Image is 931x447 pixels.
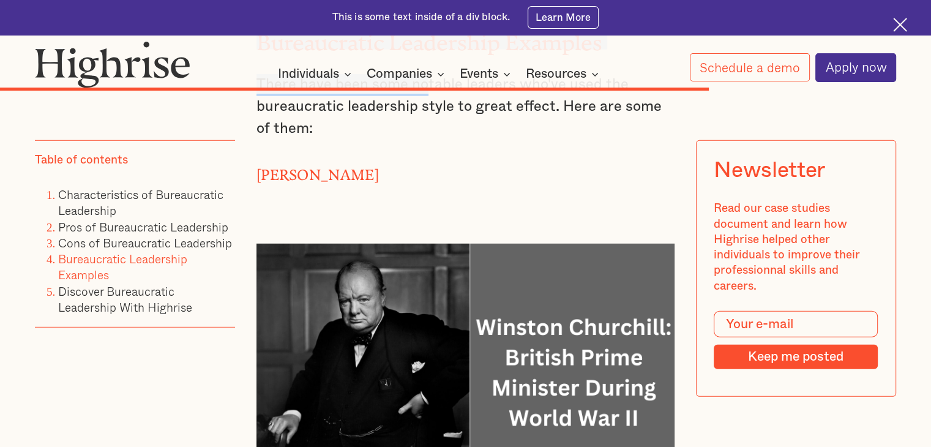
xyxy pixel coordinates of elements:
[526,67,586,81] div: Resources
[815,53,896,82] a: Apply now
[714,158,825,183] div: Newsletter
[332,10,510,24] div: This is some text inside of a div block.
[460,67,498,81] div: Events
[714,344,878,369] input: Keep me posted
[367,67,448,81] div: Companies
[58,249,187,283] a: Bureaucratic Leadership Examples
[58,233,232,251] a: Cons of Bureaucratic Leadership
[256,167,379,176] strong: [PERSON_NAME]
[526,67,602,81] div: Resources
[528,6,599,28] a: Learn More
[58,282,192,315] a: Discover Bureaucratic Leadership With Highrise
[690,53,810,81] a: Schedule a demo
[367,67,432,81] div: Companies
[278,67,339,81] div: Individuals
[714,201,878,294] div: Read our case studies document and learn how Highrise helped other individuals to improve their p...
[58,217,228,235] a: Pros of Bureaucratic Leadership
[35,152,128,167] div: Table of contents
[256,74,675,140] p: There have been some notable leaders who've used the bureaucratic leadership style to great effec...
[460,67,514,81] div: Events
[278,67,355,81] div: Individuals
[893,18,907,32] img: Cross icon
[35,41,190,88] img: Highrise logo
[714,311,878,369] form: Modal Form
[58,185,223,219] a: Characteristics of Bureaucratic Leadership
[714,311,878,337] input: Your e-mail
